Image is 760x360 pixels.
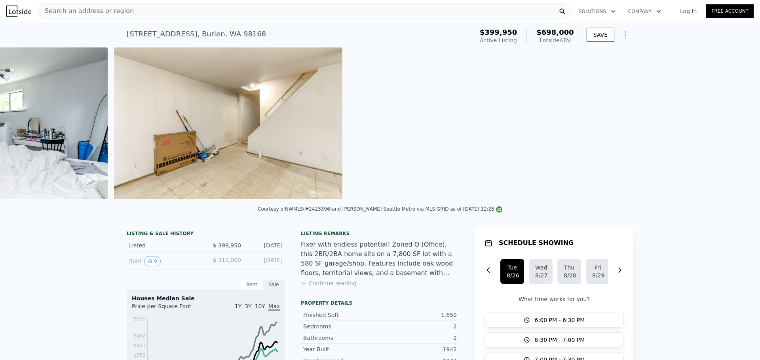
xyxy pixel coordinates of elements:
[129,256,199,266] div: Sold
[133,316,146,322] tspan: $559
[301,240,459,278] div: Fixer with endless potential! Zoned O (Office), this 2BR/2BA home sits on a 7,800 SF lot with a 5...
[617,27,633,43] button: Show Options
[303,311,380,319] div: Finished Sqft
[499,238,574,248] h1: SCHEDULE SHOWING
[529,259,553,284] button: Wed8/27
[301,279,357,287] button: Continue reading
[592,264,603,271] div: Fri
[263,279,285,290] div: Sale
[622,4,667,19] button: Company
[484,332,624,347] button: 6:30 PM - 7:00 PM
[247,241,283,249] div: [DATE]
[132,294,280,302] div: Houses Median Sale
[255,303,265,309] span: 10Y
[127,230,285,238] div: LISTING & SALE HISTORY
[535,336,585,344] span: 6:30 PM - 7:00 PM
[247,256,283,266] div: [DATE]
[301,230,459,237] div: Listing remarks
[213,257,241,263] span: $ 310,000
[536,36,574,44] div: Lotside ARV
[507,264,518,271] div: Tue
[129,241,199,249] div: Listed
[535,316,585,324] span: 6:00 PM - 6:30 PM
[572,4,622,19] button: Solutions
[241,279,263,290] div: Rent
[587,28,614,42] button: SAVE
[564,264,575,271] div: Thu
[303,322,380,330] div: Bedrooms
[380,322,457,330] div: 2
[245,303,251,309] span: 3Y
[258,206,502,212] div: Courtesy of NWMLS (#2423396) and [PERSON_NAME] Seattle Metro via MLS GRID as of [DATE] 12:25
[564,271,575,279] div: 8/28
[303,345,380,353] div: Year Built
[586,259,610,284] button: Fri8/29
[380,334,457,342] div: 2
[380,345,457,353] div: 1942
[133,333,146,339] tspan: $462
[480,37,517,43] span: Active Listing
[484,313,624,328] button: 6:00 PM - 6:30 PM
[536,28,574,36] span: $698,000
[380,311,457,319] div: 1,650
[303,334,380,342] div: Bathrooms
[133,343,146,349] tspan: $407
[507,271,518,279] div: 8/26
[592,271,603,279] div: 8/29
[38,6,134,16] span: Search an address or region
[496,206,502,213] img: NWMLS Logo
[301,300,459,306] div: Property details
[144,256,161,266] button: View historical data
[535,264,546,271] div: Wed
[133,352,146,358] tspan: $352
[706,4,754,18] a: Free Account
[557,259,581,284] button: Thu8/28
[480,28,517,36] span: $399,950
[6,6,31,17] img: Lotside
[484,295,624,303] p: What time works for you?
[268,303,280,311] span: Max
[127,28,266,40] div: [STREET_ADDRESS] , Burien , WA 98168
[535,271,546,279] div: 8/27
[235,303,241,309] span: 1Y
[132,302,206,315] div: Price per Square Foot
[500,259,524,284] button: Tue8/26
[213,242,241,249] span: $ 399,950
[671,7,706,15] a: Log In
[114,47,342,199] img: Sale: 167523703 Parcel: 98202441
